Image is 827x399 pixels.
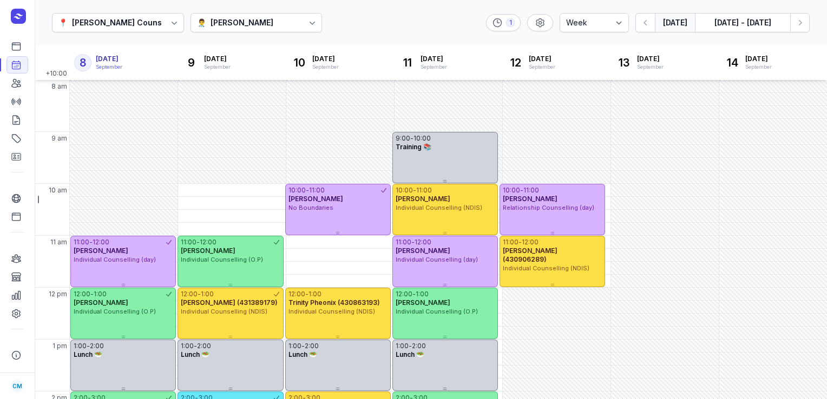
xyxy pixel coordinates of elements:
[695,13,790,32] button: [DATE] - [DATE]
[312,55,339,63] span: [DATE]
[96,55,122,63] span: [DATE]
[196,238,200,247] div: -
[396,298,450,307] span: [PERSON_NAME]
[49,290,67,298] span: 12 pm
[204,55,231,63] span: [DATE]
[288,186,306,195] div: 10:00
[637,55,664,63] span: [DATE]
[181,247,235,255] span: [PERSON_NAME]
[396,204,482,211] span: Individual Counselling (NDIS)
[74,238,89,247] div: 11:00
[305,290,309,298] div: -
[94,290,107,298] div: 1:00
[396,238,411,247] div: 11:00
[194,342,197,350] div: -
[50,238,67,247] span: 11 am
[518,238,522,247] div: -
[288,195,343,203] span: [PERSON_NAME]
[181,308,267,315] span: Individual Counselling (NDIS)
[396,350,424,358] span: Lunch 🥗
[181,298,278,307] span: [PERSON_NAME] (431389179)
[413,186,416,195] div: -
[503,247,557,263] span: [PERSON_NAME] (430906289)
[503,195,557,203] span: [PERSON_NAME]
[399,54,416,71] div: 11
[288,204,333,211] span: No Boundaries
[396,256,478,263] span: Individual Counselling (day)
[523,186,539,195] div: 11:00
[74,247,128,255] span: [PERSON_NAME]
[204,63,231,71] div: September
[396,195,450,203] span: [PERSON_NAME]
[309,290,321,298] div: 1:00
[724,54,741,71] div: 14
[745,63,772,71] div: September
[412,342,426,350] div: 2:00
[74,308,156,315] span: Individual Counselling (O.P)
[415,238,431,247] div: 12:00
[181,256,263,263] span: Individual Counselling (O.P)
[288,350,317,358] span: Lunch 🥗
[197,342,211,350] div: 2:00
[309,186,325,195] div: 11:00
[197,16,206,29] div: 👨‍⚕️
[198,290,201,298] div: -
[288,298,380,307] span: Trinity Pheonix (430863193)
[291,54,308,71] div: 10
[655,13,695,32] button: [DATE]
[211,16,273,29] div: [PERSON_NAME]
[409,342,412,350] div: -
[181,238,196,247] div: 11:00
[74,256,156,263] span: Individual Counselling (day)
[396,134,410,143] div: 9:00
[503,186,520,195] div: 10:00
[416,186,432,195] div: 11:00
[96,63,122,71] div: September
[288,342,301,350] div: 1:00
[288,308,375,315] span: Individual Counselling (NDIS)
[49,186,67,195] span: 10 am
[90,342,104,350] div: 2:00
[12,380,22,393] span: CM
[412,290,416,298] div: -
[93,238,109,247] div: 12:00
[522,238,539,247] div: 12:00
[74,342,87,350] div: 1:00
[410,134,413,143] div: -
[503,238,518,247] div: 11:00
[90,290,94,298] div: -
[200,238,216,247] div: 12:00
[506,18,515,27] div: 1
[51,82,67,91] span: 8 am
[181,350,209,358] span: Lunch 🥗
[615,54,633,71] div: 13
[637,63,664,71] div: September
[396,143,431,151] span: Training 📚
[305,342,319,350] div: 2:00
[306,186,309,195] div: -
[312,63,339,71] div: September
[507,54,524,71] div: 12
[74,290,90,298] div: 12:00
[72,16,183,29] div: [PERSON_NAME] Counselling
[74,298,128,307] span: [PERSON_NAME]
[416,290,429,298] div: 1:00
[51,134,67,143] span: 9 am
[503,264,589,272] span: Individual Counselling (NDIS)
[181,342,194,350] div: 1:00
[529,63,555,71] div: September
[745,55,772,63] span: [DATE]
[503,204,594,211] span: Relationship Counselling (day)
[520,186,523,195] div: -
[181,290,198,298] div: 12:00
[74,54,91,71] div: 8
[45,69,69,80] span: +10:00
[288,290,305,298] div: 12:00
[396,308,478,315] span: Individual Counselling (O.P)
[52,342,67,350] span: 1 pm
[396,342,409,350] div: 1:00
[421,55,447,63] span: [DATE]
[89,238,93,247] div: -
[396,186,413,195] div: 10:00
[396,290,412,298] div: 12:00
